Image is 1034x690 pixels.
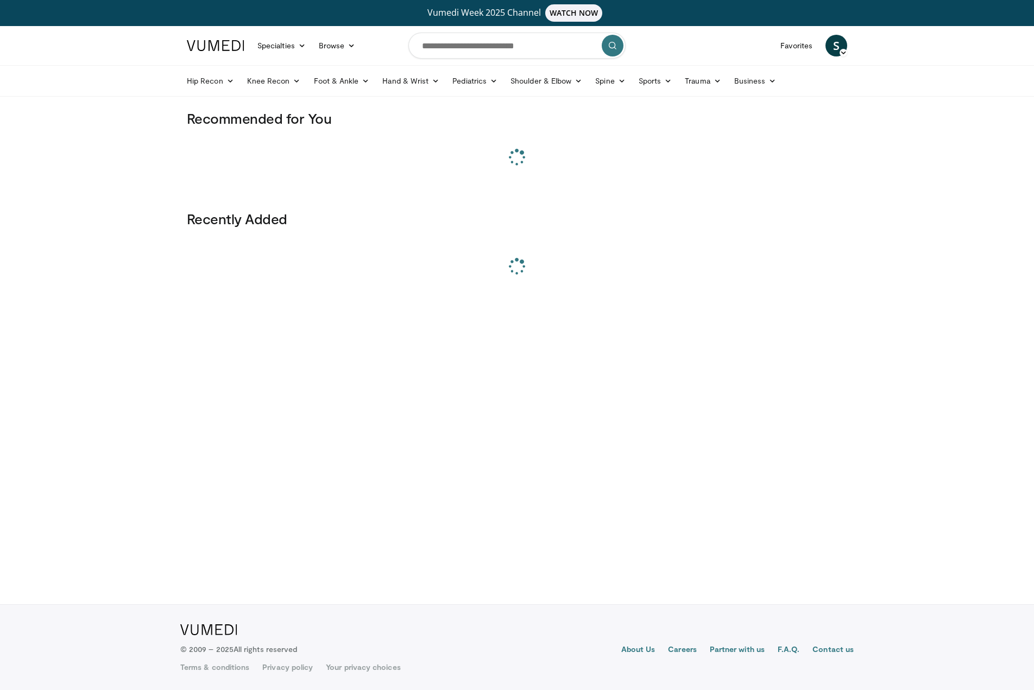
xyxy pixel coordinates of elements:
a: Your privacy choices [326,662,400,673]
a: Trauma [678,70,728,92]
input: Search topics, interventions [408,33,626,59]
span: WATCH NOW [545,4,603,22]
a: Contact us [812,644,854,657]
a: Favorites [774,35,819,56]
h3: Recommended for You [187,110,847,127]
span: All rights reserved [234,644,297,654]
a: F.A.Q. [778,644,799,657]
img: VuMedi Logo [187,40,244,51]
a: Shoulder & Elbow [504,70,589,92]
a: S [825,35,847,56]
a: Vumedi Week 2025 ChannelWATCH NOW [188,4,846,22]
a: Knee Recon [241,70,307,92]
p: © 2009 – 2025 [180,644,297,655]
a: About Us [621,644,655,657]
a: Careers [668,644,697,657]
a: Spine [589,70,632,92]
a: Hip Recon [180,70,241,92]
a: Foot & Ankle [307,70,376,92]
a: Business [728,70,783,92]
a: Terms & conditions [180,662,249,673]
h3: Recently Added [187,210,847,227]
img: VuMedi Logo [180,624,237,635]
a: Pediatrics [446,70,504,92]
a: Browse [312,35,362,56]
a: Sports [632,70,679,92]
a: Hand & Wrist [376,70,446,92]
a: Partner with us [710,644,765,657]
a: Privacy policy [262,662,313,673]
a: Specialties [251,35,312,56]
